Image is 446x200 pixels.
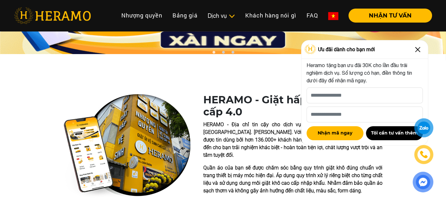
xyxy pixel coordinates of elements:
a: Bảng giá [167,9,203,22]
img: phone-icon [420,151,428,158]
img: Close [413,45,423,55]
a: FAQ [301,9,323,22]
span: Ưu đãi dành cho bạn mới [318,45,375,53]
a: Nhượng quyền [116,9,167,22]
button: 3 [229,51,236,57]
button: Nhận mã ngay [307,126,363,140]
button: Tôi cần tư vấn thêm [366,126,423,140]
button: NHẬN TƯ VẤN [348,9,432,23]
img: subToggleIcon [228,13,235,19]
a: phone-icon [415,146,432,163]
a: Khách hàng nói gì [240,9,301,22]
img: Logo [304,45,316,54]
img: heramo-logo.png [14,7,91,24]
button: 2 [220,51,226,57]
div: Dịch vụ [208,11,235,20]
img: vn-flag.png [328,12,338,20]
img: heramo-quality-banner [64,94,191,198]
p: Heramo tặng bạn ưu đãi 30K cho lần đầu trải nghiệm dịch vụ. Số lượng có hạn, điền thông tin dưới ... [307,61,423,84]
button: 1 [210,51,217,57]
p: Quần áo của bạn sẽ được chăm sóc bằng quy trình giặt khô đúng chuẩn với trang thiết bị máy móc hi... [203,164,382,195]
p: HERAMO - Địa chỉ tin cậy cho dịch vụ giặt hấp giặt khô hàng đầu tại [GEOGRAPHIC_DATA]. [PERSON_NA... [203,121,382,159]
a: NHẬN TƯ VẤN [343,13,432,18]
h1: HERAMO - Giặt hấp giặt khô cao cấp 4.0 [203,94,382,118]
